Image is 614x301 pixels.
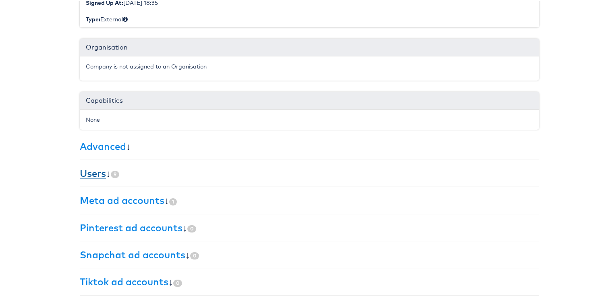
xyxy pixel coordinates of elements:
[80,166,106,178] a: Users
[123,15,128,22] span: Internal (staff) or External (client)
[80,248,539,259] h3: ↓
[187,224,196,231] span: 0
[80,139,126,151] a: Advanced
[80,193,164,205] a: Meta ad accounts
[190,251,199,258] span: 0
[86,114,533,122] div: None
[80,194,539,204] h3: ↓
[86,15,100,22] b: Type:
[80,91,539,108] div: Capabilities
[80,167,539,177] h3: ↓
[80,220,183,232] a: Pinterest ad accounts
[80,274,168,286] a: Tiktok ad accounts
[80,221,539,232] h3: ↓
[80,275,539,286] h3: ↓
[173,278,182,286] span: 0
[86,61,533,69] p: Company is not assigned to an Organisation
[80,10,539,26] li: External
[80,37,539,55] div: Organisation
[80,140,539,150] h3: ↓
[169,197,177,204] span: 1
[80,247,185,259] a: Snapchat ad accounts
[111,170,119,177] span: 9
